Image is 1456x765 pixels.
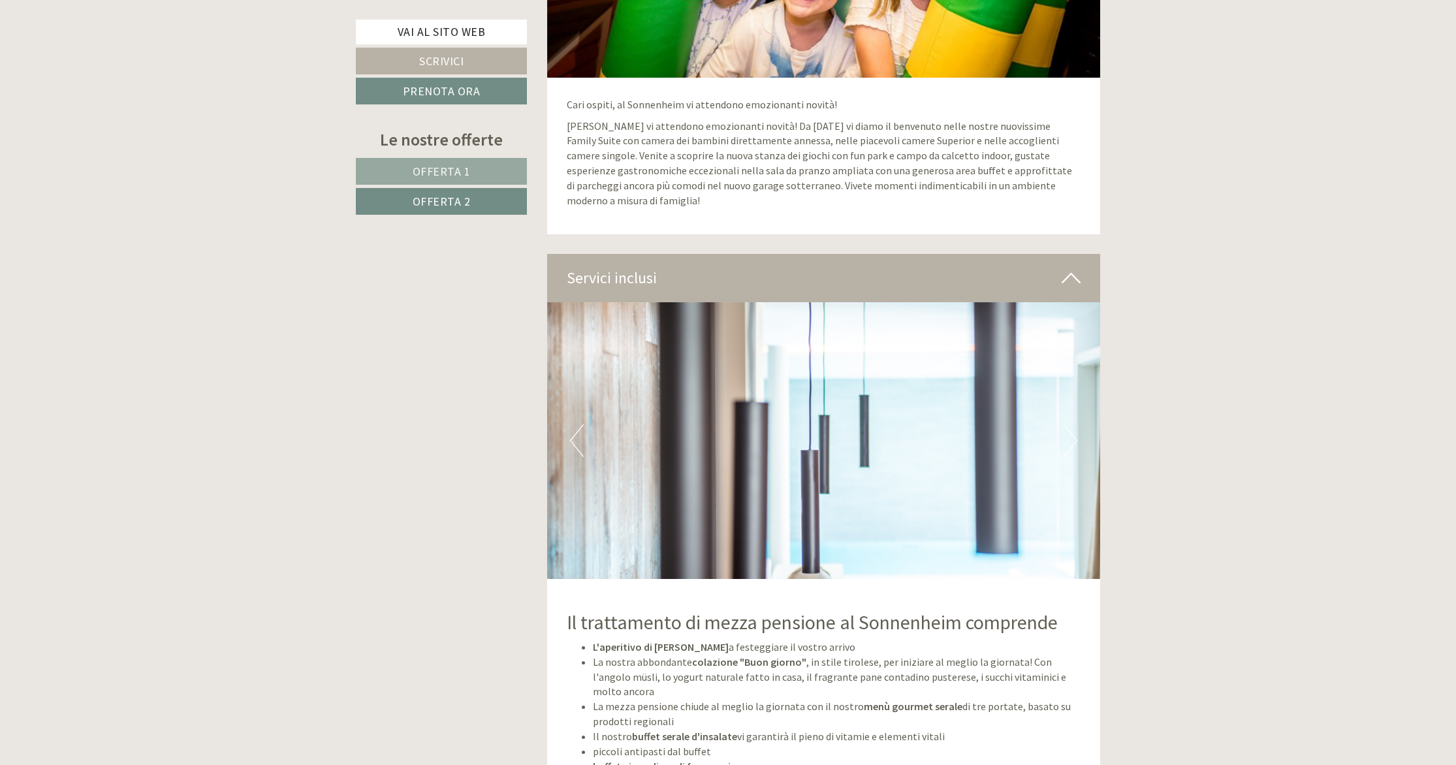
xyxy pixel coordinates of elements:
span: Offerta 2 [413,194,471,209]
strong: colazione "Buon giorno" [692,655,806,668]
div: Buon giorno, come possiamo aiutarla? [10,35,198,75]
div: Servici inclusi [547,254,1101,302]
strong: buffet serale d'insalate [632,730,737,743]
li: La nostra abbondante , in stile tirolese, per iniziare al meglio la giornata! Con l'angolo müsli,... [593,655,1081,700]
li: La mezza pensione chiude al meglio la giornata con il nostro di tre portate, basato su prodotti r... [593,699,1081,729]
strong: L'aperitivo di [PERSON_NAME] [593,640,729,653]
strong: menù gourmet serale [864,700,962,713]
a: Vai al sito web [356,20,527,44]
div: giovedì [230,10,284,32]
a: Scrivici [356,48,527,74]
a: Prenota ora [356,78,527,104]
small: 12:15 [20,63,192,72]
button: Invia [446,340,515,367]
div: Le nostre offerte [356,127,527,151]
li: piccoli antipasti dal buffet [593,744,1081,759]
li: Il nostro vi garantirà il pieno di vitamie e elementi vitali [593,729,1081,744]
li: a festeggiare il vostro arrivo [593,640,1081,655]
button: Previous [570,424,584,457]
h2: Il trattamento di mezza pensione al Sonnenheim comprende [567,612,1081,633]
p: Cari ospiti, al Sonnenheim vi attendono emozionanti novità! [567,97,1081,112]
button: Next [1064,424,1077,457]
div: Inso Sonnenheim [20,38,192,48]
p: [PERSON_NAME] vi attendono emozionanti novità! Da [DATE] vi diamo il benvenuto nelle nostre nuovi... [567,119,1081,208]
span: Offerta 1 [413,164,471,179]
